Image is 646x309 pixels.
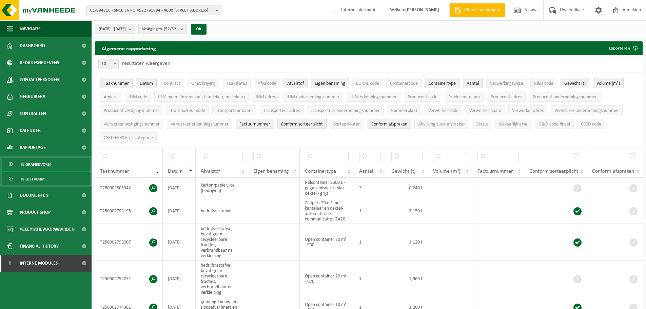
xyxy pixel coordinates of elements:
[368,119,411,129] button: Conform afspraken : Activate to sort
[604,41,642,55] button: Exporteren
[256,95,276,100] span: IHM adres
[196,224,248,260] td: bedrijfsrestafval, bevat geen recycleerbare fracties, verbrandbaar na verkleining
[371,122,407,127] span: Conform afspraken
[154,92,249,102] button: IHM naam (inzamelaar, handelaar, makelaar)IHM naam (inzamelaar, handelaar, makelaar): Activate to...
[539,122,570,127] span: R&D code finaal
[20,105,46,122] span: Contracten
[311,108,380,113] span: Transporteur ondernemingsnummer
[405,7,439,13] strong: [PERSON_NAME]
[20,37,45,54] span: Dashboard
[191,81,216,86] span: Omschrijving
[347,92,400,102] button: IHM erkenningsnummerIHM erkenningsnummer: Activate to sort
[163,178,196,198] td: [DATE]
[386,178,428,198] td: 0,240 t
[554,108,619,113] span: Verwerker ondernemingsnummer
[254,78,280,88] button: AfvalcodeAfvalcode: Activate to sort
[142,24,178,34] span: Vestigingen
[334,122,360,127] span: Sorteerfouten
[386,78,422,88] button: ContainercodeContainercode: Activate to sort
[499,122,528,127] span: Gevaarlijk afval
[354,198,386,224] td: 1
[390,81,418,86] span: Containercode
[508,105,547,115] button: Verwerker adresVerwerker adres: Activate to sort
[469,108,501,113] span: Verwerker naam
[20,20,41,37] span: Navigatie
[354,178,386,198] td: 2
[287,81,304,86] span: Afvalstof
[164,81,180,86] span: Contract
[425,105,462,115] button: Verwerker codeVerwerker code: Activate to sort
[596,81,620,86] span: Volume (m³)
[100,105,163,115] button: Producent vestigingsnummerProducent vestigingsnummer: Activate to sort
[236,119,274,129] button: FactuurnummerFactuurnummer: Activate to sort
[386,198,428,224] td: 3,150 t
[581,122,601,127] span: CSRD code
[100,119,163,129] button: Verwerker vestigingsnummerVerwerker vestigingsnummer: Activate to sort
[418,122,466,127] span: Afwijking t.o.v. afspraken
[104,122,160,127] span: Verwerker vestigingsnummer
[277,119,327,129] button: Conform sorteerplicht : Activate to sort
[212,105,256,115] button: Transporteur naamTransporteur naam: Activate to sort
[20,238,59,255] span: Financial History
[140,81,153,86] span: Datum
[354,260,386,297] td: 1
[125,92,151,102] button: IHM codeIHM code: Activate to sort
[104,135,153,140] span: CSRD ESRS E5-5 categorie
[95,198,163,224] td: T250002793195
[332,5,376,15] label: Interne informatie
[191,24,207,35] button: OK
[7,255,13,272] span: I
[20,221,75,238] span: Acceptatievoorwaarden
[100,92,121,102] button: AndereAndere: Activate to sort
[391,169,416,174] span: Gewicht (t)
[463,7,502,14] span: Offerte aanvragen
[512,108,544,113] span: Verwerker adres
[95,24,135,34] button: [DATE] - [DATE]
[104,81,129,86] span: Taaknummer
[564,81,586,86] span: Gewicht (t)
[529,92,601,102] button: Producent ondernemingsnummerProducent ondernemingsnummer: Activate to sort
[95,260,163,297] td: T250002792271
[196,178,248,198] td: karton/papier, los (bedrijven)
[21,173,44,186] span: In lijstvorm
[98,59,119,69] span: 10
[138,24,187,34] button: Vestigingen(52/52)
[163,224,196,260] td: [DATE]
[2,158,90,171] a: In grafiekvorm
[239,122,270,127] span: Factuurnummer
[529,169,578,174] span: Conform sorteerplicht
[20,204,51,221] span: Product Shop
[466,105,505,115] button: Verwerker naamVerwerker naam: Activate to sort
[258,81,276,86] span: Afvalcode
[305,169,336,174] span: Containertype
[387,105,421,115] button: NummerplaatNummerplaat: Activate to sort
[100,132,157,142] button: CSRD ESRS E5-5 categorieCSRD ESRS E5-5 categorie: Activate to sort
[20,255,58,272] span: Interne modules
[168,169,183,174] span: Datum
[136,78,157,88] button: DatumDatum: Activate to sort
[158,95,245,100] span: IHM naam (inzamelaar, handelaar, makelaar)
[414,119,469,129] button: Afwijking t.o.v. afsprakenAfwijking t.o.v. afspraken: Activate to sort
[463,78,483,88] button: AantalAantal: Activate to sort
[359,169,373,174] span: Aantal
[486,78,527,88] button: VerwerkingswijzeVerwerkingswijze: Activate to sort
[311,78,349,88] button: Eigen benamingEigen benaming: Activate to sort
[445,92,484,102] button: Producent naamProducent naam: Activate to sort
[129,95,147,100] span: IHM code
[535,119,574,129] button: R&D code finaalR&amp;D code finaal: Activate to sort
[534,81,553,86] span: R&D code
[495,119,532,129] button: Gevaarlijk afval : Activate to sort
[95,41,163,55] h2: Algemene rapportering
[252,92,279,102] button: IHM adresIHM adres: Activate to sort
[300,178,354,198] td: Rolcontainer 2500 L - gegalvaniseerd - vlak deksel - grijs
[476,122,488,127] span: Status
[530,78,557,88] button: R&D codeR&amp;D code: Activate to sort
[223,78,251,88] button: TaakstatusTaakstatus: Activate to sort
[287,95,339,100] span: IHM ondernemingsnummer
[429,81,456,86] span: Containertype
[216,108,253,113] span: Transporteur naam
[408,95,437,100] span: Producent code
[354,224,386,260] td: 1
[21,158,51,171] span: In grafiekvorm
[188,78,219,88] button: OmschrijvingOmschrijving: Activate to sort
